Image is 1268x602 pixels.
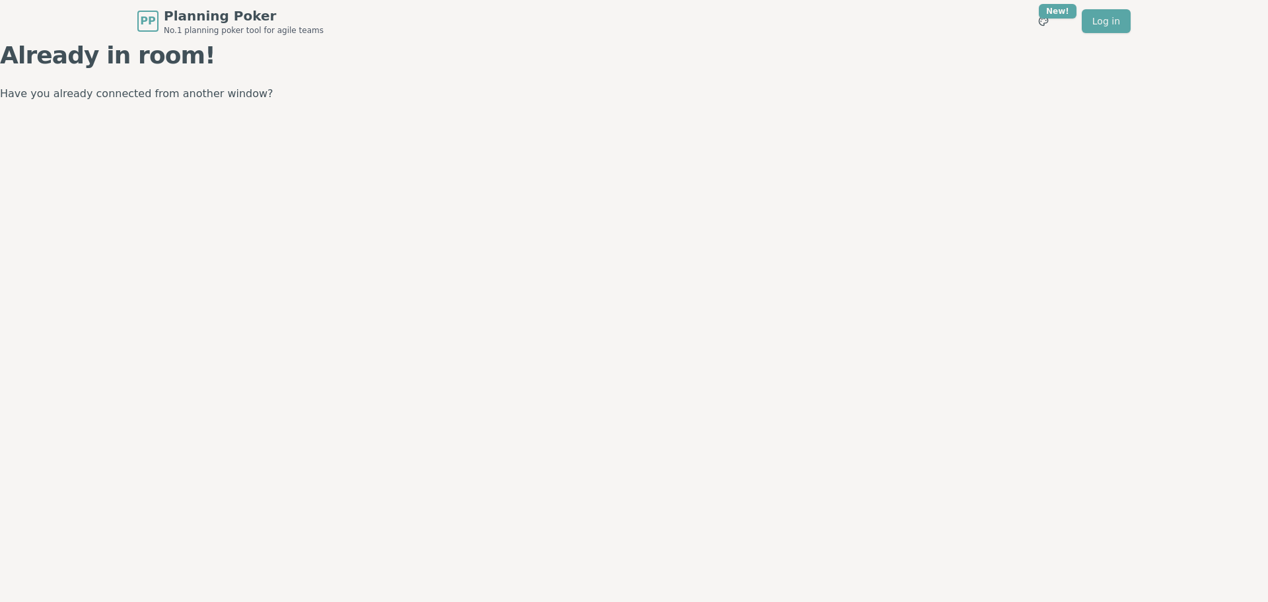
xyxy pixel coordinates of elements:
a: PPPlanning PokerNo.1 planning poker tool for agile teams [137,7,324,36]
button: New! [1032,9,1055,33]
span: PP [140,13,155,29]
a: Log in [1082,9,1131,33]
span: Planning Poker [164,7,324,25]
div: New! [1039,4,1076,19]
span: No.1 planning poker tool for agile teams [164,25,324,36]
